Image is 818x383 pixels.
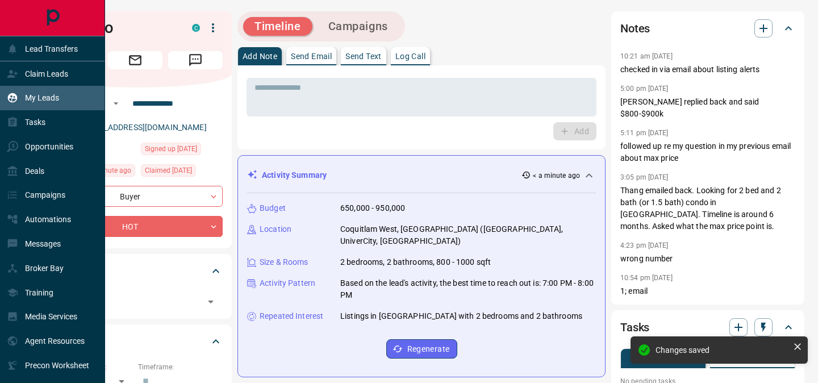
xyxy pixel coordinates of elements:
[243,52,277,60] p: Add Note
[48,186,223,207] div: Buyer
[260,256,308,268] p: Size & Rooms
[620,318,649,336] h2: Tasks
[260,277,315,289] p: Activity Pattern
[48,216,223,237] div: HOT
[620,285,795,297] p: 1; email
[340,277,596,301] p: Based on the lead's activity, the best time to reach out is: 7:00 PM - 8:00 PM
[145,165,192,176] span: Claimed [DATE]
[260,223,291,235] p: Location
[620,64,795,76] p: checked in via email about listing alerts
[620,173,669,181] p: 3:05 pm [DATE]
[141,143,223,159] div: Mon Apr 21 2025
[203,294,219,310] button: Open
[345,52,382,60] p: Send Text
[620,85,669,93] p: 5:00 pm [DATE]
[620,15,795,42] div: Notes
[386,339,457,359] button: Regenerate
[78,123,207,132] a: [EMAIL_ADDRESS][DOMAIN_NAME]
[620,96,795,120] p: [PERSON_NAME] replied back and said $800-$900k
[291,52,332,60] p: Send Email
[48,19,175,37] h1: Thang Do
[340,310,582,322] p: Listings in [GEOGRAPHIC_DATA] with 2 bedrooms and 2 bathrooms
[109,97,123,110] button: Open
[138,362,223,372] p: Timeframe:
[260,202,286,214] p: Budget
[168,51,223,69] span: Message
[620,253,795,265] p: wrong number
[620,19,650,38] h2: Notes
[620,274,673,282] p: 10:54 pm [DATE]
[340,256,491,268] p: 2 bedrooms, 2 bathrooms, 800 - 1000 sqft
[192,24,200,32] div: condos.ca
[533,170,580,181] p: < a minute ago
[656,345,788,355] div: Changes saved
[620,52,673,60] p: 10:21 am [DATE]
[145,143,197,155] span: Signed up [DATE]
[620,140,795,164] p: followed up re my question in my previous email about max price
[247,165,596,186] div: Activity Summary< a minute ago
[243,17,312,36] button: Timeline
[620,314,795,341] div: Tasks
[340,202,405,214] p: 650,000 - 950,000
[141,164,223,180] div: Mon Apr 21 2025
[262,169,327,181] p: Activity Summary
[395,52,425,60] p: Log Call
[620,242,669,249] p: 4:23 pm [DATE]
[620,185,795,232] p: Thang emailed back. Looking for 2 bed and 2 bath (or 1.5 bath) condo in [GEOGRAPHIC_DATA]. Timeli...
[620,129,669,137] p: 5:11 pm [DATE]
[48,257,223,285] div: Tags
[108,51,162,69] span: Email
[48,328,223,355] div: Criteria
[260,310,323,322] p: Repeated Interest
[317,17,399,36] button: Campaigns
[340,223,596,247] p: Coquitlam West, [GEOGRAPHIC_DATA] ([GEOGRAPHIC_DATA], UniverCity, [GEOGRAPHIC_DATA])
